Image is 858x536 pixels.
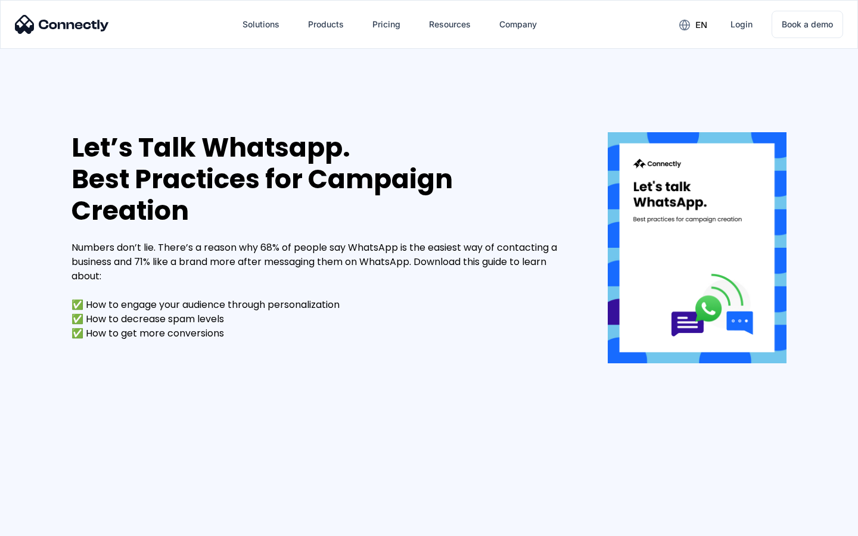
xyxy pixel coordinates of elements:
div: Let’s Talk Whatsapp. Best Practices for Campaign Creation [71,132,572,226]
div: Solutions [243,16,279,33]
div: en [695,17,707,33]
div: Login [730,16,753,33]
div: Products [308,16,344,33]
a: Book a demo [772,11,843,38]
div: Company [499,16,537,33]
ul: Language list [24,515,71,532]
div: Pricing [372,16,400,33]
div: Resources [429,16,471,33]
aside: Language selected: English [12,515,71,532]
div: Numbers don’t lie. There’s a reason why 68% of people say WhatsApp is the easiest way of contacti... [71,241,572,341]
a: Pricing [363,10,410,39]
a: Login [721,10,762,39]
img: Connectly Logo [15,15,109,34]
